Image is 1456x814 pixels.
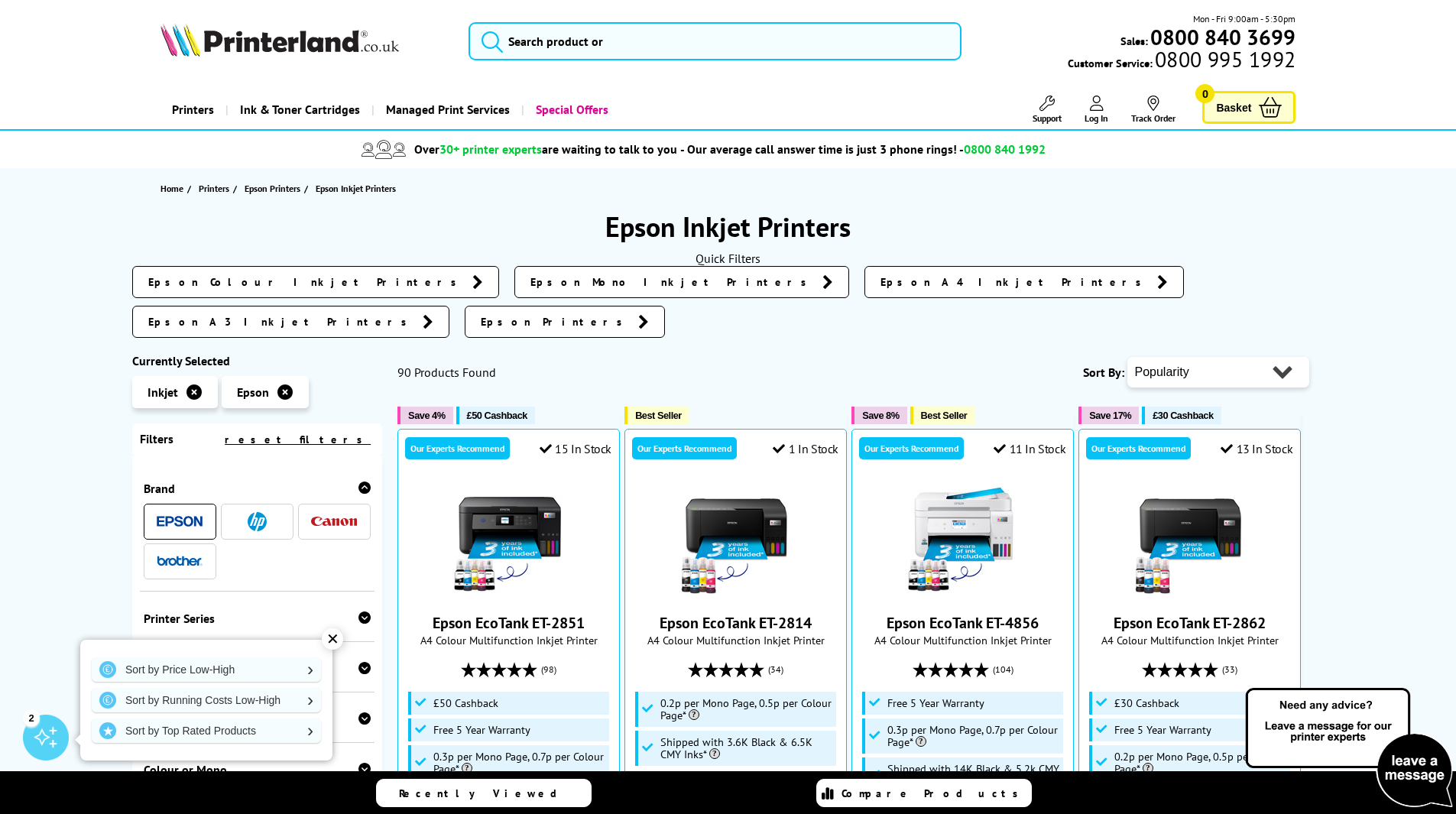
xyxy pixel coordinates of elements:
[452,483,566,598] img: Epson EcoTank ET-2851
[408,410,445,421] span: Save 4%
[245,180,300,196] span: Epson Printers
[1133,483,1247,598] img: Epson EcoTank ET-2862
[161,180,187,196] a: Home
[132,306,449,338] a: Epson A3 Inkjet Printers
[530,274,815,290] span: Epson Mono Inkjet Printers
[1216,97,1251,118] span: Basket
[245,180,304,196] a: Epson Printers
[157,516,203,527] img: Epson
[994,441,1065,456] div: 11 In Stock
[132,251,1325,266] div: Quick Filters
[1068,52,1295,70] span: Customer Service:
[225,90,371,129] a: Ink & Toner Cartridges
[399,786,572,800] span: Recently Viewed
[1150,23,1295,51] b: 0800 840 3699
[1120,34,1148,48] span: Sales:
[311,512,357,531] a: Canon
[540,441,611,456] div: 15 In Stock
[679,585,793,601] a: Epson EcoTank ET-2814
[768,655,783,684] span: (34)
[964,141,1046,157] span: 0800 840 1992
[1033,112,1062,124] span: Support
[816,779,1032,807] a: Compare Products
[322,628,343,650] div: ✕
[1221,441,1292,456] div: 13 In Stock
[140,431,173,446] span: Filters
[887,763,1060,787] span: Shipped with 14K Black & 5.2k CMY Inks*
[144,611,371,626] div: Printer Series
[144,762,371,777] div: Colour or Mono
[1242,686,1456,811] img: Open Live Chat window
[148,384,178,400] span: Inkjet
[132,353,383,368] div: Currently Selected
[481,314,631,329] span: Epson Printers
[465,306,665,338] a: Epson Printers
[1114,613,1266,633] a: Epson EcoTank ET-2862
[880,274,1150,290] span: Epson A4 Inkjet Printers
[679,483,793,598] img: Epson EcoTank ET-2814
[240,90,360,129] span: Ink & Toner Cartridges
[1222,655,1237,684] span: (33)
[405,437,510,459] div: Our Experts Recommend
[161,23,399,57] img: Printerland Logo
[1114,697,1179,709] span: £30 Cashback
[906,585,1020,601] a: Epson EcoTank ET-4856
[148,274,465,290] span: Epson Colour Inkjet Printers
[92,718,321,743] a: Sort by Top Rated Products
[1153,410,1213,421] span: £30 Cashback
[1131,96,1176,124] a: Track Order
[521,90,620,129] a: Special Offers
[433,613,585,633] a: Epson EcoTank ET-2851
[157,512,203,531] a: Epson
[851,407,906,424] button: Save 8%
[660,697,833,722] span: 0.2p per Mono Page, 0.5p per Colour Page*
[199,180,229,196] span: Printers
[23,709,40,726] div: 2
[860,633,1065,647] span: A4 Colour Multifunction Inkjet Printer
[433,724,530,736] span: Free 5 Year Warranty
[439,141,542,157] span: 30+ printer experts
[237,384,269,400] span: Epson
[910,407,975,424] button: Best Seller
[773,441,838,456] div: 1 In Stock
[1202,91,1295,124] a: Basket 0
[433,751,606,775] span: 0.3p per Mono Page, 0.7p per Colour Page*
[406,633,611,647] span: A4 Colour Multifunction Inkjet Printer
[225,433,371,446] a: reset filters
[1153,52,1295,66] span: 0800 995 1992
[1085,112,1108,124] span: Log In
[1078,407,1139,424] button: Save 17%
[248,512,267,531] img: HP
[841,786,1026,800] span: Compare Products
[234,512,280,531] a: HP
[1083,365,1124,380] span: Sort By:
[433,697,498,709] span: £50 Cashback
[469,22,961,60] input: Search product or
[157,556,203,566] img: Brother
[1089,410,1131,421] span: Save 17%
[887,724,1060,748] span: 0.3p per Mono Page, 0.7p per Colour Page*
[1133,585,1247,601] a: Epson EcoTank ET-2862
[1195,84,1214,103] span: 0
[660,613,812,633] a: Epson EcoTank ET-2814
[887,697,984,709] span: Free 5 Year Warranty
[199,180,233,196] a: Printers
[921,410,968,421] span: Best Seller
[632,437,737,459] div: Our Experts Recommend
[92,657,321,682] a: Sort by Price Low-High
[1085,96,1108,124] a: Log In
[906,483,1020,598] img: Epson EcoTank ET-4856
[1114,724,1211,736] span: Free 5 Year Warranty
[161,90,225,129] a: Printers
[414,141,677,157] span: Over are waiting to talk to you
[316,183,396,194] span: Epson Inkjet Printers
[371,90,521,129] a: Managed Print Services
[1086,437,1191,459] div: Our Experts Recommend
[132,209,1325,245] h1: Epson Inkjet Printers
[397,365,496,380] span: 90 Products Found
[311,517,357,527] img: Canon
[132,266,499,298] a: Epson Colour Inkjet Printers
[862,410,899,421] span: Save 8%
[376,779,592,807] a: Recently Viewed
[993,655,1013,684] span: (104)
